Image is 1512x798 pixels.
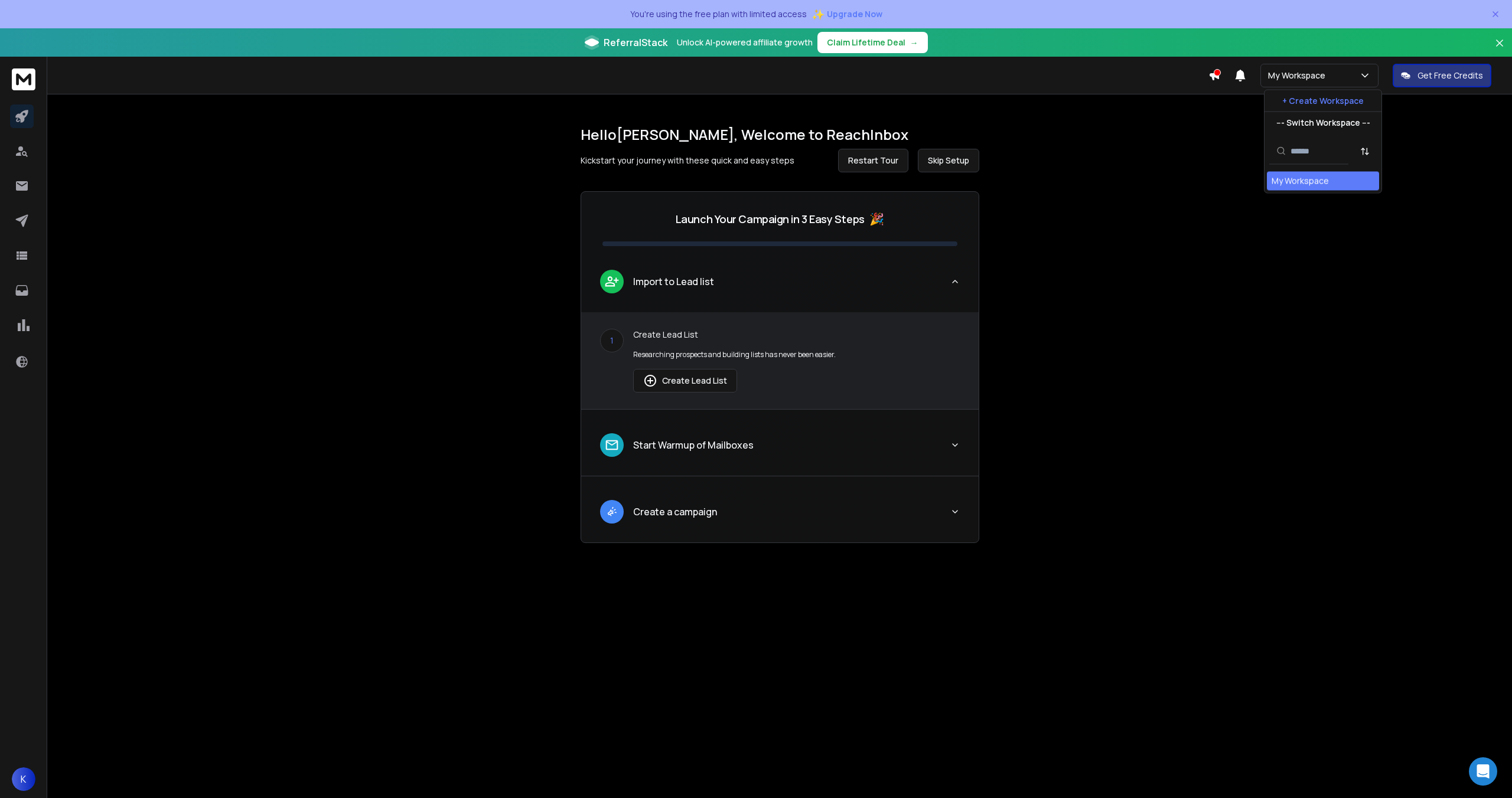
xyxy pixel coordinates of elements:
[633,505,717,519] p: Create a campaign
[630,8,807,20] p: You're using the free plan with limited access
[633,438,754,452] p: Start Warmup of Mailboxes
[12,767,35,791] button: K
[604,35,667,50] span: ReferralStack
[604,504,620,519] img: lead
[1282,95,1364,107] p: + Create Workspace
[633,274,714,289] p: Import to Lead list
[581,312,979,409] div: leadImport to Lead list
[827,8,882,20] span: Upgrade Now
[643,374,657,388] img: lead
[1272,175,1329,187] div: My Workspace
[1492,35,1507,64] button: Close banner
[869,211,884,227] span: 🎉
[918,149,979,172] button: Skip Setup
[633,369,737,393] button: Create Lead List
[581,155,794,166] p: Kickstart your journey with these quick and easy steps
[604,274,620,289] img: lead
[1353,139,1377,163] button: Sort by Sort A-Z
[812,2,882,26] button: ✨Upgrade Now
[1417,70,1483,81] p: Get Free Credits
[1265,90,1381,112] button: + Create Workspace
[633,350,960,359] p: Researching prospects and building lists has never been easier.
[600,329,624,352] div: 1
[677,37,813,48] p: Unlock AI-powered affiliate growth
[838,149,908,172] button: Restart Tour
[1276,117,1370,129] p: --- Switch Workspace ---
[633,329,960,341] p: Create Lead List
[1268,70,1330,81] p: My Workspace
[817,32,928,53] button: Claim Lifetime Deal→
[1469,757,1497,786] div: Open Intercom Messenger
[812,6,825,22] span: ✨
[928,155,969,166] span: Skip Setup
[581,260,979,312] button: leadImport to Lead list
[581,490,979,542] button: leadCreate a campaign
[581,125,979,144] h1: Hello [PERSON_NAME] , Welcome to ReachInbox
[581,424,979,476] button: leadStart Warmup of Mailboxes
[676,211,865,227] p: Launch Your Campaign in 3 Easy Steps
[604,437,620,453] img: lead
[910,37,918,48] span: →
[1393,64,1491,87] button: Get Free Credits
